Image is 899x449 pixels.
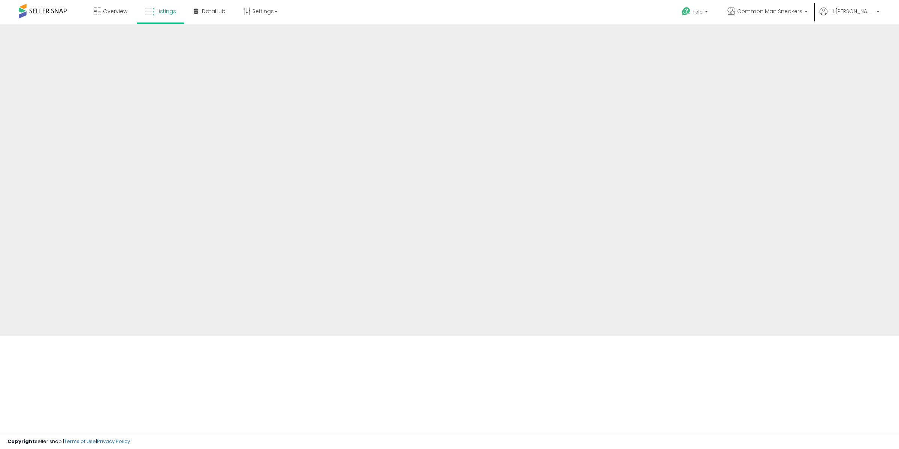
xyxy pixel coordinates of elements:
span: Hi [PERSON_NAME] [829,8,874,15]
span: Common Man Sneakers [737,8,802,15]
span: Overview [103,8,127,15]
span: Listings [157,8,176,15]
a: Help [676,1,715,24]
a: Hi [PERSON_NAME] [820,8,880,24]
span: Help [693,9,703,15]
span: DataHub [202,8,225,15]
i: Get Help [681,7,691,16]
